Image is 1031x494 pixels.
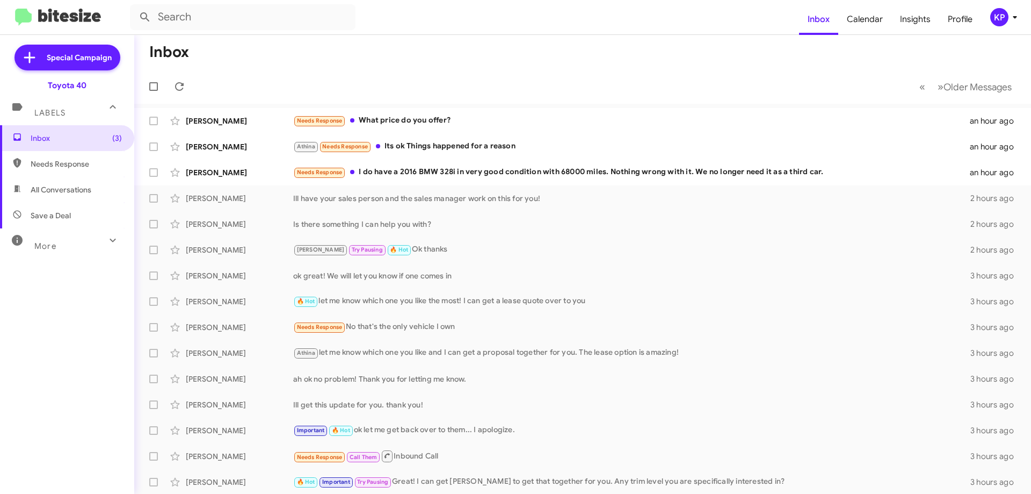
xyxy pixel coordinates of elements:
h1: Inbox [149,44,189,61]
a: Profile [939,4,981,35]
div: [PERSON_NAME] [186,219,293,230]
a: Insights [891,4,939,35]
div: What price do you offer? [293,114,970,127]
div: Ill have your sales person and the sales manager work on this for you! [293,193,970,204]
div: No that's the only vehicle I own [293,321,970,333]
span: Needs Response [297,324,343,331]
div: [PERSON_NAME] [186,374,293,384]
div: 3 hours ago [970,374,1022,384]
div: 3 hours ago [970,296,1022,307]
div: [PERSON_NAME] [186,116,293,126]
span: Needs Response [297,454,343,461]
span: 🔥 Hot [390,246,408,253]
div: [PERSON_NAME] [186,322,293,333]
span: Athina [297,143,315,150]
span: [PERSON_NAME] [297,246,345,253]
span: Labels [34,108,66,118]
input: Search [130,4,355,30]
div: [PERSON_NAME] [186,296,293,307]
div: [PERSON_NAME] [186,167,293,178]
div: 2 hours ago [970,245,1022,255]
span: More [34,241,56,251]
span: Needs Response [297,117,343,124]
span: (3) [112,133,122,144]
div: an hour ago [970,141,1022,152]
div: 3 hours ago [970,399,1022,410]
div: 3 hours ago [970,451,1022,462]
div: KP [990,8,1008,26]
div: Inbound Call [293,449,970,463]
div: Is there something I can help you with? [293,219,970,230]
button: Previous [913,76,932,98]
div: let me know which one you like the most! I can get a lease quote over to you [293,295,970,307]
div: Ill get this update for you. thank you! [293,399,970,410]
div: [PERSON_NAME] [186,425,293,436]
div: [PERSON_NAME] [186,348,293,359]
span: Important [322,478,350,485]
div: 3 hours ago [970,425,1022,436]
div: 3 hours ago [970,270,1022,281]
a: Inbox [799,4,838,35]
span: Special Campaign [47,52,112,63]
span: « [919,80,925,94]
div: ah ok no problem! Thank you for letting me know. [293,374,970,384]
a: Calendar [838,4,891,35]
span: Needs Response [31,159,122,169]
span: Older Messages [943,81,1012,93]
div: 3 hours ago [970,477,1022,488]
div: 3 hours ago [970,348,1022,359]
span: 🔥 Hot [297,478,315,485]
div: an hour ago [970,167,1022,178]
span: » [938,80,943,94]
span: Needs Response [322,143,368,150]
div: [PERSON_NAME] [186,477,293,488]
span: Inbox [31,133,122,144]
div: [PERSON_NAME] [186,399,293,410]
span: 🔥 Hot [297,298,315,305]
div: Toyota 40 [48,80,86,91]
span: Athina [297,349,315,356]
div: let me know which one you like and I can get a proposal together for you. The lease option is ama... [293,347,970,359]
div: I do have a 2016 BMW 328i in very good condition with 68000 miles. Nothing wrong with it. We no l... [293,166,970,178]
div: 2 hours ago [970,193,1022,204]
span: Important [297,427,325,434]
div: [PERSON_NAME] [186,451,293,462]
div: [PERSON_NAME] [186,141,293,152]
div: 2 hours ago [970,219,1022,230]
span: 🔥 Hot [332,427,350,434]
div: an hour ago [970,116,1022,126]
nav: Page navigation example [913,76,1018,98]
a: Special Campaign [14,45,120,70]
div: Its ok Things happened for a reason [293,140,970,153]
span: Try Pausing [357,478,388,485]
span: Try Pausing [352,246,383,253]
div: [PERSON_NAME] [186,270,293,281]
div: 3 hours ago [970,322,1022,333]
span: Needs Response [297,169,343,176]
div: Great! I can get [PERSON_NAME] to get that together for you. Any trim level you are specifically ... [293,476,970,488]
div: Ok thanks [293,244,970,256]
div: [PERSON_NAME] [186,245,293,255]
div: ok let me get back over to them... I apologize. [293,424,970,436]
span: Call Them [350,454,377,461]
span: All Conversations [31,184,91,195]
span: Save a Deal [31,210,71,221]
div: ok great! We will let you know if one comes in [293,270,970,281]
button: Next [931,76,1018,98]
button: KP [981,8,1019,26]
div: [PERSON_NAME] [186,193,293,204]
